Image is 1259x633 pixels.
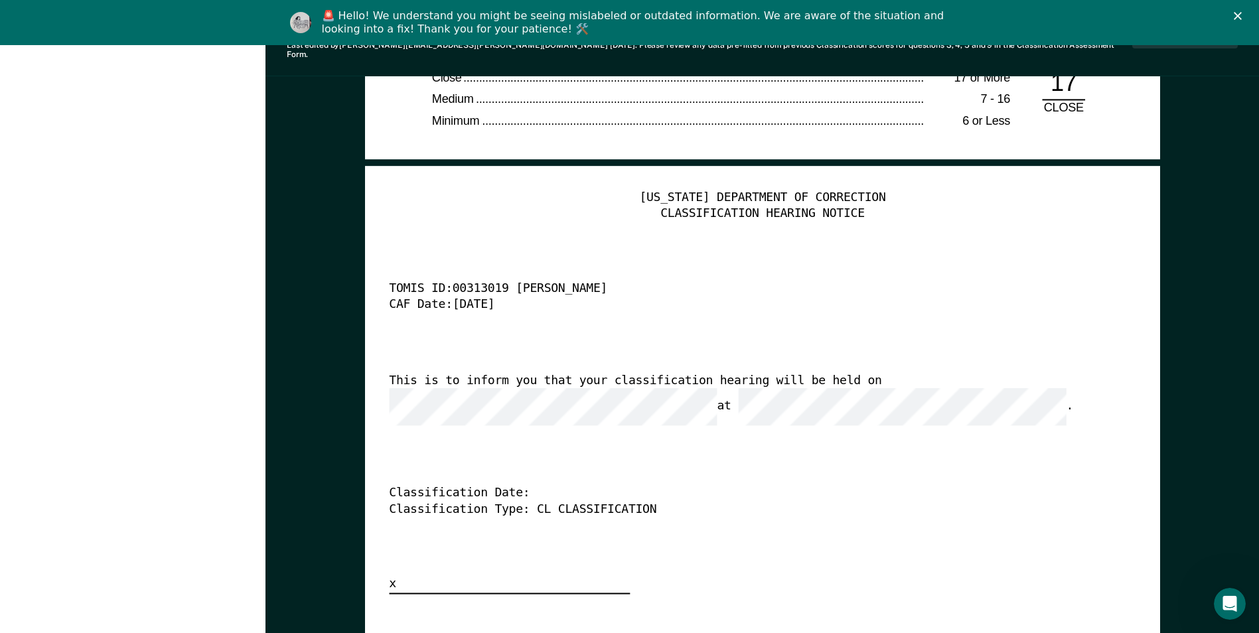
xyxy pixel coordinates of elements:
div: 17 [1042,68,1085,101]
img: Profile image for Kim [290,12,311,33]
div: x [389,578,630,595]
div: 🚨 Hello! We understand you might be seeing mislabeled or outdated information. We are aware of th... [322,9,948,36]
div: CLOSE [1031,101,1096,117]
iframe: Intercom live chat [1214,588,1246,620]
span: Medium [432,92,476,105]
div: 7 - 16 [925,92,1010,108]
div: Classification Date: [389,486,1098,502]
div: 6 or Less [925,114,1010,130]
div: Classification Type: CL CLASSIFICATION [389,502,1098,518]
span: [DATE] [610,40,635,50]
div: Last edited by [PERSON_NAME][EMAIL_ADDRESS][PERSON_NAME][DOMAIN_NAME] . Please review any data pr... [287,40,1132,60]
div: CAF Date: [DATE] [389,297,1098,313]
div: 17 or More [925,71,1010,87]
div: This is to inform you that your classification hearing will be held on at . [389,374,1098,426]
div: CLASSIFICATION HEARING NOTICE [389,206,1136,222]
div: [US_STATE] DEPARTMENT OF CORRECTION [389,190,1136,206]
div: TOMIS ID: 00313019 [PERSON_NAME] [389,282,1098,298]
span: Minimum [432,114,482,127]
div: Close [1234,12,1247,20]
span: Close [432,71,464,84]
